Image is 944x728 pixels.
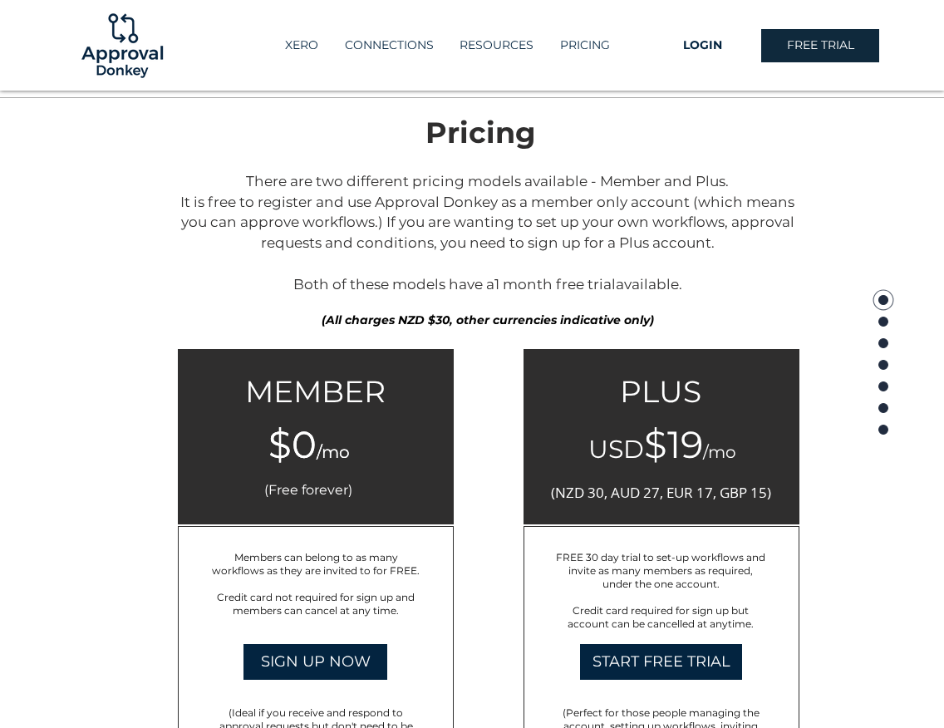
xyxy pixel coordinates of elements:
[580,644,742,680] a: START FREE TRIAL
[546,32,622,59] a: PRICING
[787,37,854,54] span: FREE TRIAL
[268,421,317,467] span: $0
[251,32,643,59] nav: Site
[261,652,371,672] span: SIGN UP NOW
[272,32,331,59] a: XERO
[331,32,446,59] a: CONNECTIONS
[644,421,703,467] span: $19
[217,591,415,617] span: Credit card not required for sign up and members can cancel at any time.
[243,644,387,680] a: SIGN UP NOW
[592,652,730,672] span: START FREE TRIAL
[212,551,420,577] span: Members can belong to as many workflows as they are invited to for FREE.
[620,373,701,410] span: PLUS
[451,32,542,59] p: RESOURCES
[761,29,879,62] a: FREE TRIAL
[189,537,423,558] h6: Includes:
[264,482,352,498] span: (Free forever)
[425,115,536,150] span: Pricing
[872,289,895,439] nav: Page
[446,32,546,59] div: RESOURCES
[494,276,616,293] a: 1 month free trial
[552,32,618,59] p: PRICING
[588,434,644,465] span: USD
[568,604,754,630] span: Credit card required for sign up but account can be cancelled at anytime.
[322,312,654,327] span: (All charges NZD $30, other currencies indicative only)​
[337,32,442,59] p: CONNECTIONS
[556,551,765,590] span: FREE 30 day trial to set-up workflows and invite as many members as required, under the one account.
[683,37,722,54] span: LOGIN
[551,483,771,502] span: (NZD 30, AUD 27, EUR 17, GBP 15)
[180,173,794,293] span: There are two different pricing models available - Member and Plus. It is free to register and us...
[703,442,736,462] span: /mo
[643,29,761,62] a: LOGIN
[77,1,167,91] img: Logo-01.png
[317,442,350,462] span: /mo
[245,373,386,410] span: MEMBER
[277,32,327,59] p: XERO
